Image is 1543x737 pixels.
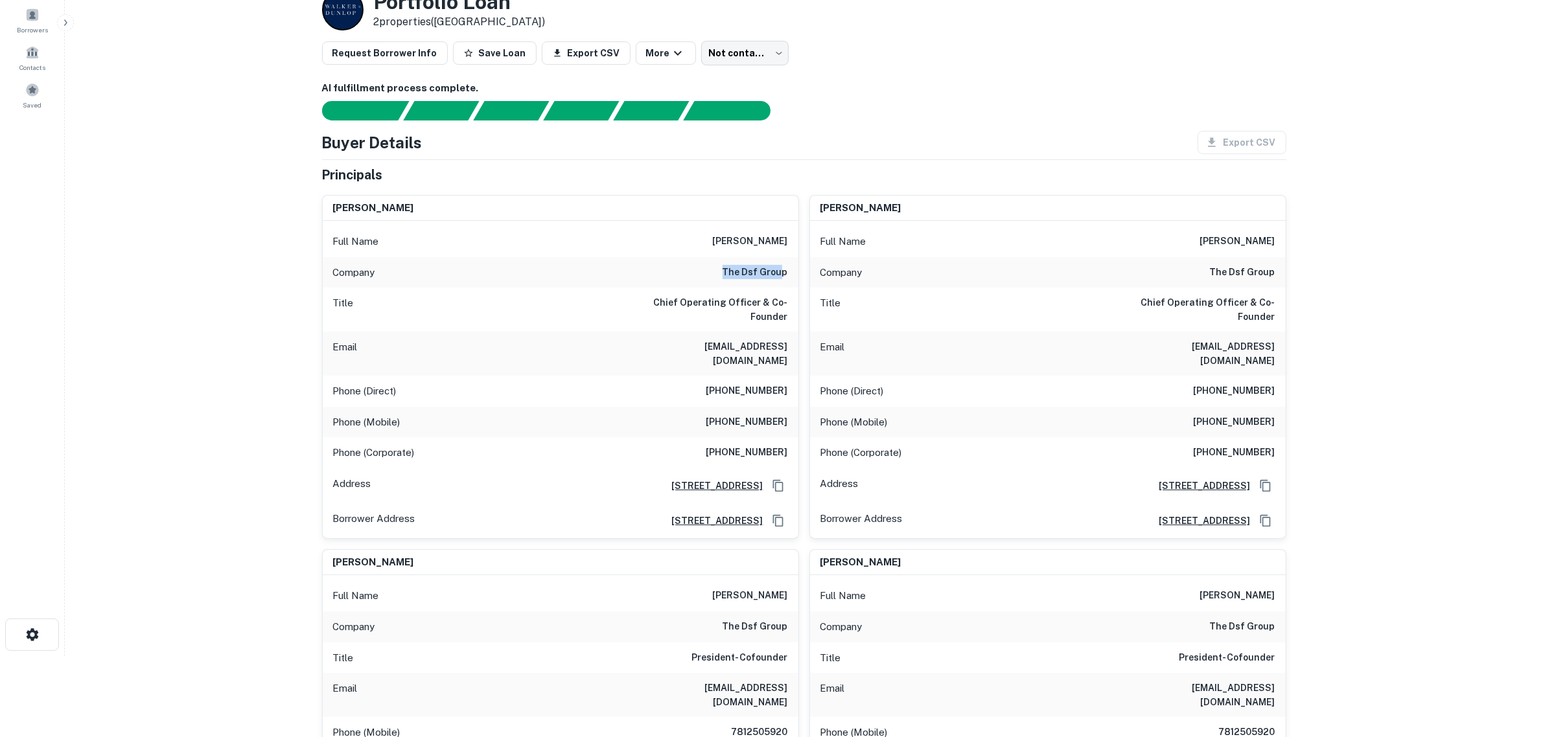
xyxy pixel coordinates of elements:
p: Title [820,650,841,666]
div: Sending borrower request to AI... [307,101,404,120]
h6: [PERSON_NAME] [820,555,901,570]
h6: [PERSON_NAME] [1200,234,1275,249]
p: Phone (Corporate) [333,445,415,460]
p: Company [820,619,863,635]
h6: [PHONE_NUMBER] [1194,414,1275,430]
h6: the dsf group [1210,619,1275,635]
p: Borrower Address [333,511,415,530]
h6: the dsf group [1210,265,1275,280]
h6: President- Cofounder [692,650,788,666]
button: Export CSV [542,41,631,65]
button: Copy Address [1256,476,1275,495]
h6: [PERSON_NAME] [713,588,788,604]
p: Company [333,619,375,635]
a: [STREET_ADDRESS] [1149,479,1251,493]
p: Phone (Mobile) [820,414,888,430]
h6: [PERSON_NAME] [333,201,414,216]
p: Title [333,650,354,666]
iframe: Chat Widget [1478,633,1543,696]
button: Save Loan [453,41,537,65]
a: Contacts [4,40,61,75]
h6: [PHONE_NUMBER] [1194,445,1275,460]
p: Phone (Direct) [820,383,884,399]
p: Email [820,339,845,368]
h6: [EMAIL_ADDRESS][DOMAIN_NAME] [1120,339,1275,368]
h4: Buyer Details [322,131,423,154]
p: Phone (Mobile) [333,414,400,430]
button: Copy Address [1256,511,1275,530]
div: AI fulfillment process complete. [684,101,786,120]
h6: the dsf group [723,619,788,635]
p: Phone (Direct) [333,383,397,399]
div: Principals found, still searching for contact information. This may take time... [613,101,689,120]
h6: AI fulfillment process complete. [322,81,1286,96]
a: Saved [4,78,61,113]
div: Your request is received and processing... [403,101,479,120]
p: Email [333,681,358,709]
p: Address [820,476,859,495]
p: Borrower Address [820,511,903,530]
h6: President- Cofounder [1179,650,1275,666]
p: Email [820,681,845,709]
p: Title [333,295,354,324]
a: Borrowers [4,3,61,38]
h6: [PERSON_NAME] [333,555,414,570]
h6: Chief Operating Officer & Co-Founder [632,295,788,324]
a: [STREET_ADDRESS] [1149,514,1251,528]
a: [STREET_ADDRESS] [662,479,763,493]
span: Saved [23,100,42,110]
p: Email [333,339,358,368]
button: Request Borrower Info [322,41,448,65]
h6: [PHONE_NUMBER] [706,414,788,430]
h6: [EMAIL_ADDRESS][DOMAIN_NAME] [632,681,788,709]
button: Copy Address [769,476,788,495]
p: Full Name [820,234,866,249]
a: [STREET_ADDRESS] [662,514,763,528]
h6: [PHONE_NUMBER] [706,445,788,460]
h6: [PHONE_NUMBER] [706,383,788,399]
p: Phone (Corporate) [820,445,902,460]
p: Title [820,295,841,324]
div: Not contacted [701,41,789,65]
p: Address [333,476,371,495]
h5: Principals [322,165,383,185]
h6: [PHONE_NUMBER] [1194,383,1275,399]
span: Borrowers [17,25,48,35]
h6: [PERSON_NAME] [820,201,901,216]
p: 2 properties ([GEOGRAPHIC_DATA]) [374,14,546,30]
p: Full Name [333,234,379,249]
button: More [636,41,696,65]
h6: [PERSON_NAME] [1200,588,1275,604]
h6: [EMAIL_ADDRESS][DOMAIN_NAME] [632,339,788,368]
p: Company [333,265,375,280]
h6: the dsf group [723,265,788,280]
p: Full Name [820,588,866,604]
button: Copy Address [769,511,788,530]
h6: [PERSON_NAME] [713,234,788,249]
h6: Chief Operating Officer & Co-Founder [1120,295,1275,324]
span: Contacts [19,62,45,73]
h6: [EMAIL_ADDRESS][DOMAIN_NAME] [1120,681,1275,709]
p: Company [820,265,863,280]
div: Documents found, AI parsing details... [473,101,549,120]
div: Principals found, AI now looking for contact information... [543,101,619,120]
p: Full Name [333,588,379,604]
